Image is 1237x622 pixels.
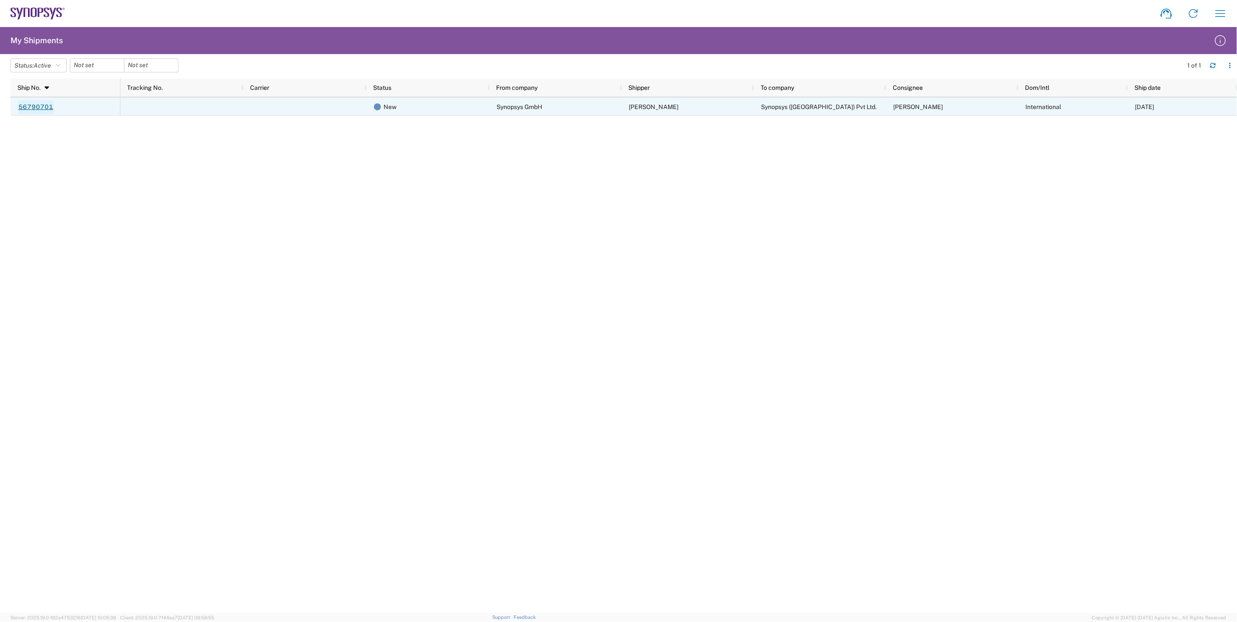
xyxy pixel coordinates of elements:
[1135,103,1155,110] span: 09/12/2025
[894,103,943,110] span: Sricharan Challa
[250,84,270,91] span: Carrier
[1092,614,1227,622] span: Copyright © [DATE]-[DATE] Agistix Inc., All Rights Reserved
[1135,84,1161,91] span: Ship date
[761,103,877,110] span: Synopsys (India) Pvt Ltd.
[17,84,41,91] span: Ship No.
[384,98,397,116] span: New
[10,615,116,620] span: Server: 2025.19.0-192a4753216
[629,84,650,91] span: Shipper
[492,615,514,620] a: Support
[10,58,67,72] button: Status:Active
[629,103,679,110] span: Dominika Krzysztofik
[18,100,54,114] a: 56790701
[34,62,51,69] span: Active
[497,103,543,110] span: Synopsys GmbH
[373,84,392,91] span: Status
[893,84,923,91] span: Consignee
[178,615,214,620] span: [DATE] 09:58:55
[761,84,795,91] span: To company
[1026,103,1062,110] span: International
[10,35,63,46] h2: My Shipments
[127,84,163,91] span: Tracking No.
[497,84,538,91] span: From company
[514,615,536,620] a: Feedback
[70,59,124,72] input: Not set
[120,615,214,620] span: Client: 2025.19.0-7f44ea7
[1188,62,1203,69] div: 1 of 1
[124,59,178,72] input: Not set
[81,615,116,620] span: [DATE] 10:05:38
[1025,84,1050,91] span: Dom/Intl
